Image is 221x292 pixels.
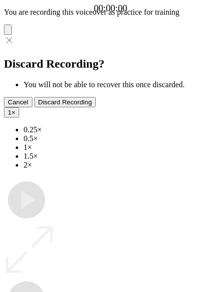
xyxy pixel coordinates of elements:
a: 00:00:00 [94,3,127,14]
li: 0.5× [24,134,217,143]
li: 1× [24,143,217,152]
li: 2× [24,161,217,170]
button: Cancel [4,97,32,107]
button: 1× [4,107,19,118]
button: Discard Recording [34,97,96,107]
li: You will not be able to recover this once discarded. [24,80,217,89]
span: 1 [8,109,11,116]
li: 1.5× [24,152,217,161]
li: 0.25× [24,125,217,134]
h2: Discard Recording? [4,57,217,71]
p: You are recording this voiceover as practice for training [4,8,217,17]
